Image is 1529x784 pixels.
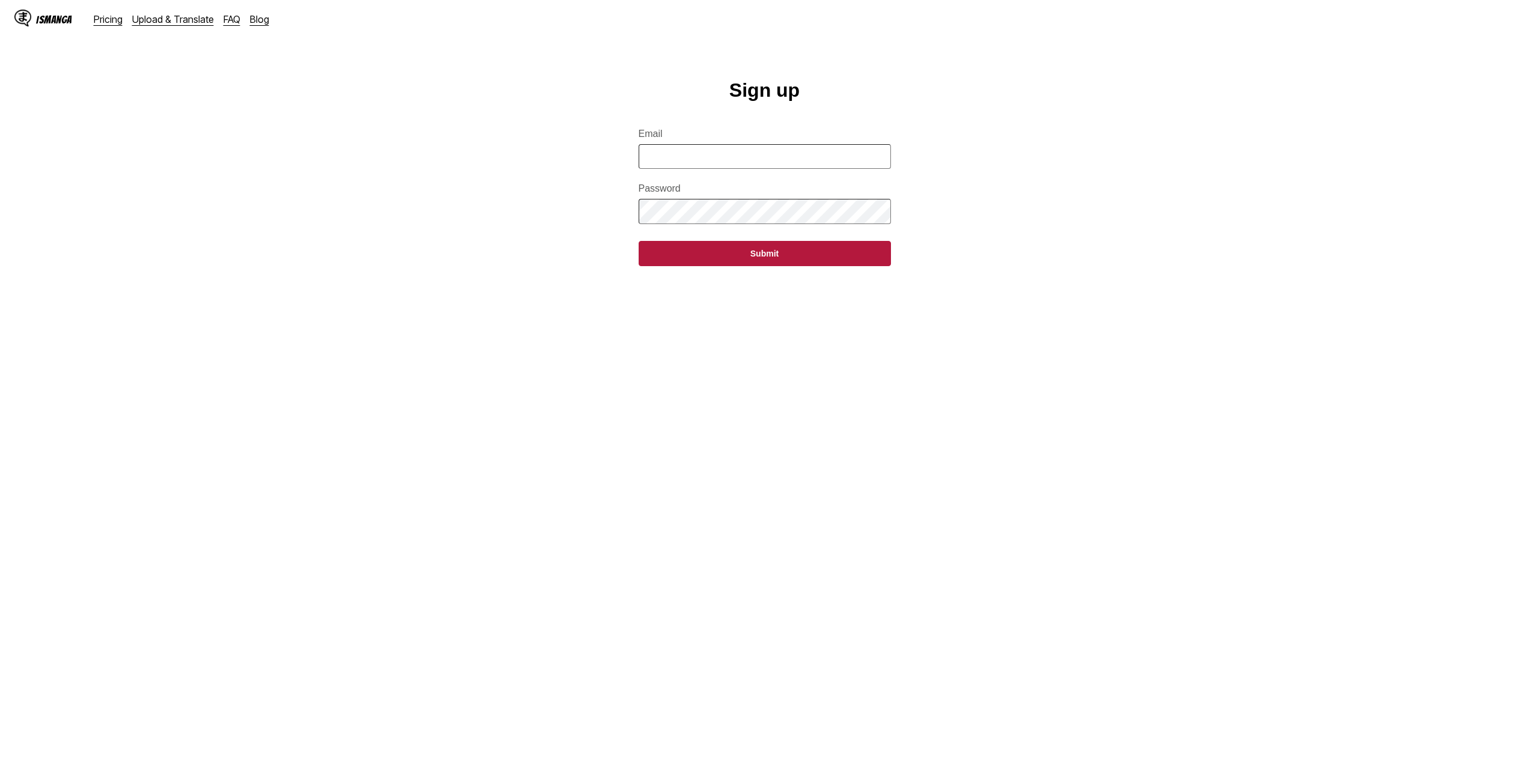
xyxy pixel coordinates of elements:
a: IsManga LogoIsManga [14,10,94,29]
label: Email [639,129,891,139]
label: Password [639,183,891,194]
a: Blog [250,13,269,25]
button: Submit [639,241,891,266]
img: IsManga Logo [14,10,31,26]
a: Pricing [94,13,123,25]
a: Upload & Translate [132,13,214,25]
a: FAQ [223,13,240,25]
div: IsManga [36,14,72,25]
h1: Sign up [729,79,800,102]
